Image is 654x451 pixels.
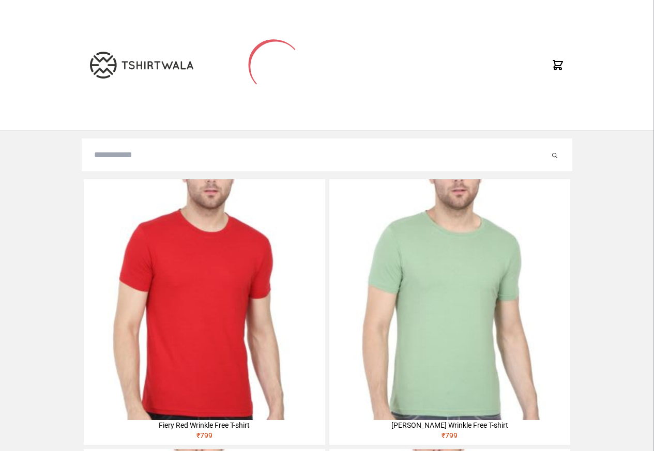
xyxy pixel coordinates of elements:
a: Fiery Red Wrinkle Free T-shirt₹799 [84,179,325,445]
div: Fiery Red Wrinkle Free T-shirt [84,420,325,430]
button: Submit your search query. [550,149,560,161]
img: 4M6A2225-320x320.jpg [84,179,325,420]
img: TW-LOGO-400-104.png [90,52,193,79]
div: ₹ 799 [84,430,325,445]
img: 4M6A2211-320x320.jpg [329,179,570,420]
div: ₹ 799 [329,430,570,445]
a: [PERSON_NAME] Wrinkle Free T-shirt₹799 [329,179,570,445]
div: [PERSON_NAME] Wrinkle Free T-shirt [329,420,570,430]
